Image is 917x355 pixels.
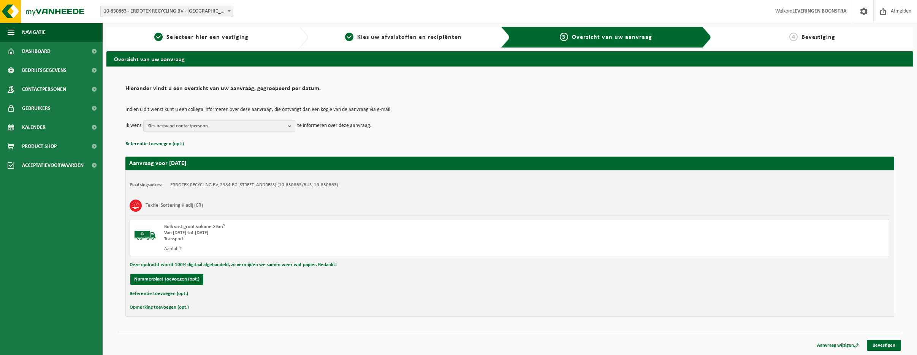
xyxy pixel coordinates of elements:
[170,182,338,188] td: ERDOTEX RECYCLING BV, 2984 BC [STREET_ADDRESS] (10-830863/BUS, 10-830863)
[345,33,353,41] span: 2
[22,118,46,137] span: Kalender
[125,139,184,149] button: Referentie toevoegen (opt.)
[572,34,652,40] span: Overzicht van uw aanvraag
[789,33,798,41] span: 4
[22,156,84,175] span: Acceptatievoorwaarden
[22,42,51,61] span: Dashboard
[867,340,901,351] a: Bevestigen
[297,120,372,132] p: te informeren over deze aanvraag.
[106,51,913,66] h2: Overzicht van uw aanvraag
[811,340,865,351] a: Aanvraag wijzigen
[130,303,189,312] button: Opmerking toevoegen (opt.)
[129,160,186,166] strong: Aanvraag voor [DATE]
[100,6,233,17] span: 10-830863 - ERDOTEX RECYCLING BV - Ridderkerk
[125,86,894,96] h2: Hieronder vindt u een overzicht van uw aanvraag, gegroepeerd per datum.
[146,200,203,212] h3: Textiel Sortering Kledij (CR)
[792,8,846,14] strong: LEVERINGEN BOONSTRA
[154,33,163,41] span: 1
[22,23,46,42] span: Navigatie
[312,33,495,42] a: 2Kies uw afvalstoffen en recipiënten
[164,246,540,252] div: Aantal: 2
[22,61,67,80] span: Bedrijfsgegevens
[357,34,462,40] span: Kies uw afvalstoffen en recipiënten
[560,33,568,41] span: 3
[801,34,835,40] span: Bevestiging
[101,6,233,17] span: 10-830863 - ERDOTEX RECYCLING BV - Ridderkerk
[22,99,51,118] span: Gebruikers
[134,224,157,247] img: BL-SO-LV.png
[125,107,894,113] p: Indien u dit wenst kunt u een collega informeren over deze aanvraag, die ontvangt dan een kopie v...
[143,120,295,132] button: Kies bestaand contactpersoon
[130,260,337,270] button: Deze opdracht wordt 100% digitaal afgehandeld, zo vermijden we samen weer wat papier. Bedankt!
[166,34,249,40] span: Selecteer hier een vestiging
[130,289,188,299] button: Referentie toevoegen (opt.)
[125,120,141,132] p: Ik wens
[22,80,66,99] span: Contactpersonen
[130,274,203,285] button: Nummerplaat toevoegen (opt.)
[164,230,208,235] strong: Van [DATE] tot [DATE]
[22,137,57,156] span: Product Shop
[164,236,540,242] div: Transport
[110,33,293,42] a: 1Selecteer hier een vestiging
[130,182,163,187] strong: Plaatsingsadres:
[147,120,285,132] span: Kies bestaand contactpersoon
[164,224,225,229] span: Bulk vast groot volume > 6m³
